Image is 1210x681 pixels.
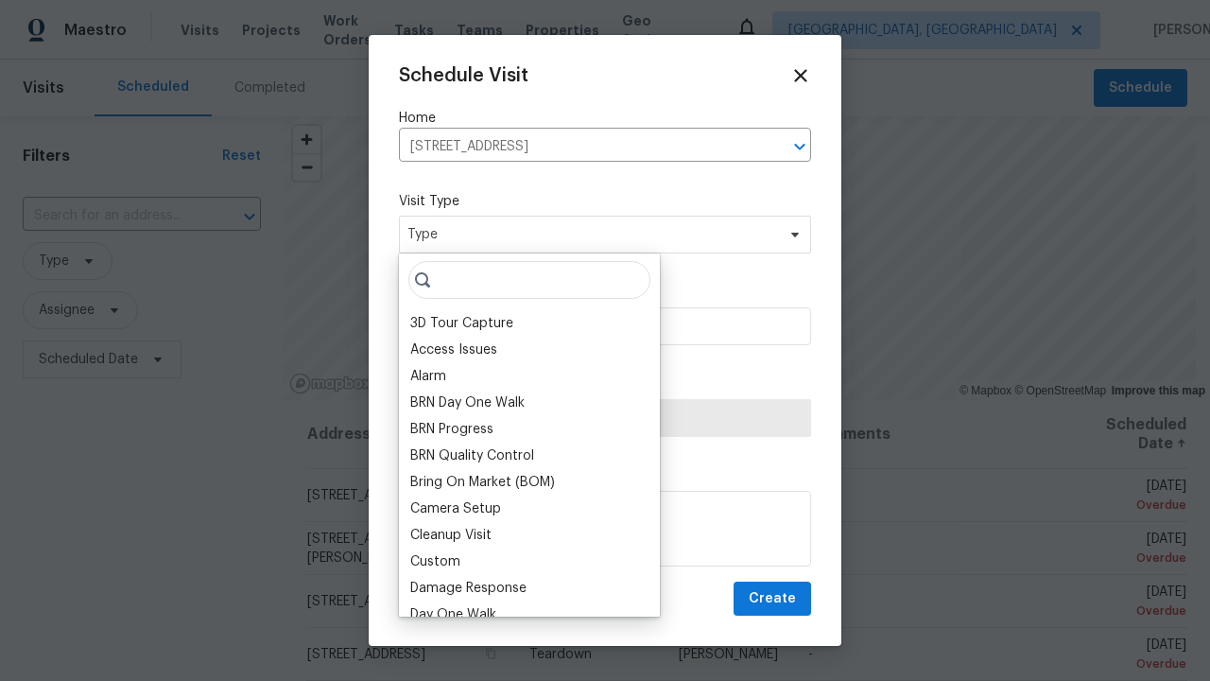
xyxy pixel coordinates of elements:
[410,579,527,598] div: Damage Response
[410,526,492,545] div: Cleanup Visit
[410,552,460,571] div: Custom
[407,225,775,244] span: Type
[734,582,811,617] button: Create
[410,499,501,518] div: Camera Setup
[410,473,555,492] div: Bring On Market (BOM)
[410,420,493,439] div: BRN Progress
[410,340,497,359] div: Access Issues
[786,133,813,160] button: Open
[399,132,758,162] input: Enter in an address
[410,605,496,624] div: Day One Walk
[399,66,528,85] span: Schedule Visit
[410,314,513,333] div: 3D Tour Capture
[399,109,811,128] label: Home
[410,367,446,386] div: Alarm
[410,446,534,465] div: BRN Quality Control
[399,192,811,211] label: Visit Type
[410,393,525,412] div: BRN Day One Walk
[749,587,796,611] span: Create
[790,65,811,86] span: Close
